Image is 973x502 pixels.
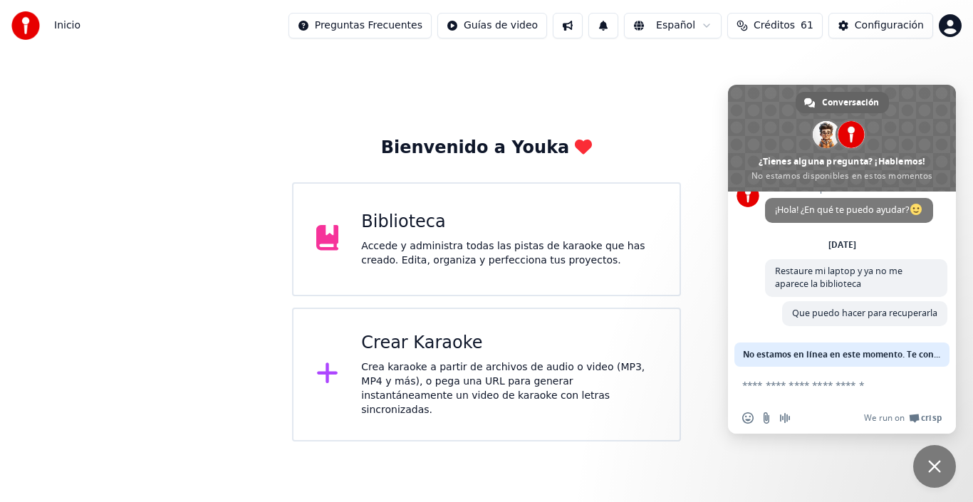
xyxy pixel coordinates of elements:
[54,19,80,33] span: Inicio
[361,332,657,355] div: Crear Karaoke
[727,13,823,38] button: Créditos61
[775,204,923,216] span: ¡Hola! ¿En qué te puedo ayudar?
[437,13,547,38] button: Guías de video
[775,265,902,290] span: Restaure mi laptop y ya no me aparece la biblioteca
[913,445,956,488] div: Cerrar el chat
[801,19,813,33] span: 61
[361,211,657,234] div: Biblioteca
[796,92,889,113] div: Conversación
[864,412,942,424] a: We run onCrisp
[288,13,432,38] button: Preguntas Frecuentes
[361,239,657,268] div: Accede y administra todas las pistas de karaoke que has creado. Edita, organiza y perfecciona tus...
[54,19,80,33] nav: breadcrumb
[921,412,942,424] span: Crisp
[742,379,910,392] textarea: Escribe aquí tu mensaje...
[779,412,791,424] span: Grabar mensaje de audio
[381,137,593,160] div: Bienvenido a Youka
[822,92,879,113] span: Conversación
[828,241,856,249] div: [DATE]
[11,11,40,40] img: youka
[361,360,657,417] div: Crea karaoke a partir de archivos de audio o video (MP3, MP4 y más), o pega una URL para generar ...
[742,412,754,424] span: Insertar un emoji
[754,19,795,33] span: Créditos
[743,342,941,367] span: No estamos en línea en este momento. Te contactaremos por correo electrónico.
[792,307,937,319] span: Que puedo hacer para recuperarla
[828,13,933,38] button: Configuración
[855,19,924,33] div: Configuración
[761,412,772,424] span: Enviar un archivo
[864,412,905,424] span: We run on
